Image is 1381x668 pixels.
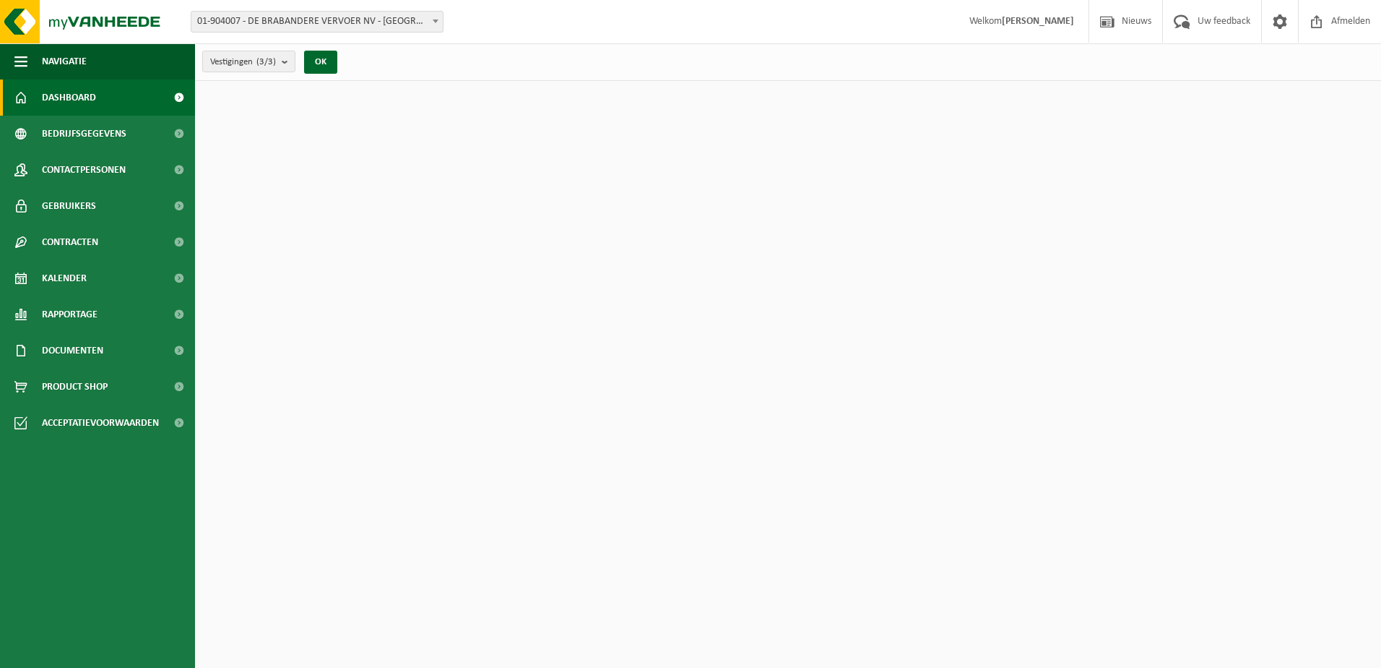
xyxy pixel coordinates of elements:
span: Acceptatievoorwaarden [42,405,159,441]
span: 01-904007 - DE BRABANDERE VERVOER NV - VEURNE [191,11,443,33]
span: Documenten [42,333,103,369]
span: Contracten [42,224,98,260]
button: Vestigingen(3/3) [202,51,295,72]
span: Dashboard [42,80,96,116]
count: (3/3) [256,57,276,67]
strong: [PERSON_NAME] [1002,16,1074,27]
span: Product Shop [42,369,108,405]
span: Rapportage [42,296,98,333]
span: Kalender [42,260,87,296]
span: 01-904007 - DE BRABANDERE VERVOER NV - VEURNE [191,12,443,32]
span: Bedrijfsgegevens [42,116,126,152]
span: Gebruikers [42,188,96,224]
span: Contactpersonen [42,152,126,188]
span: Vestigingen [210,51,276,73]
span: Navigatie [42,43,87,80]
button: OK [304,51,337,74]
